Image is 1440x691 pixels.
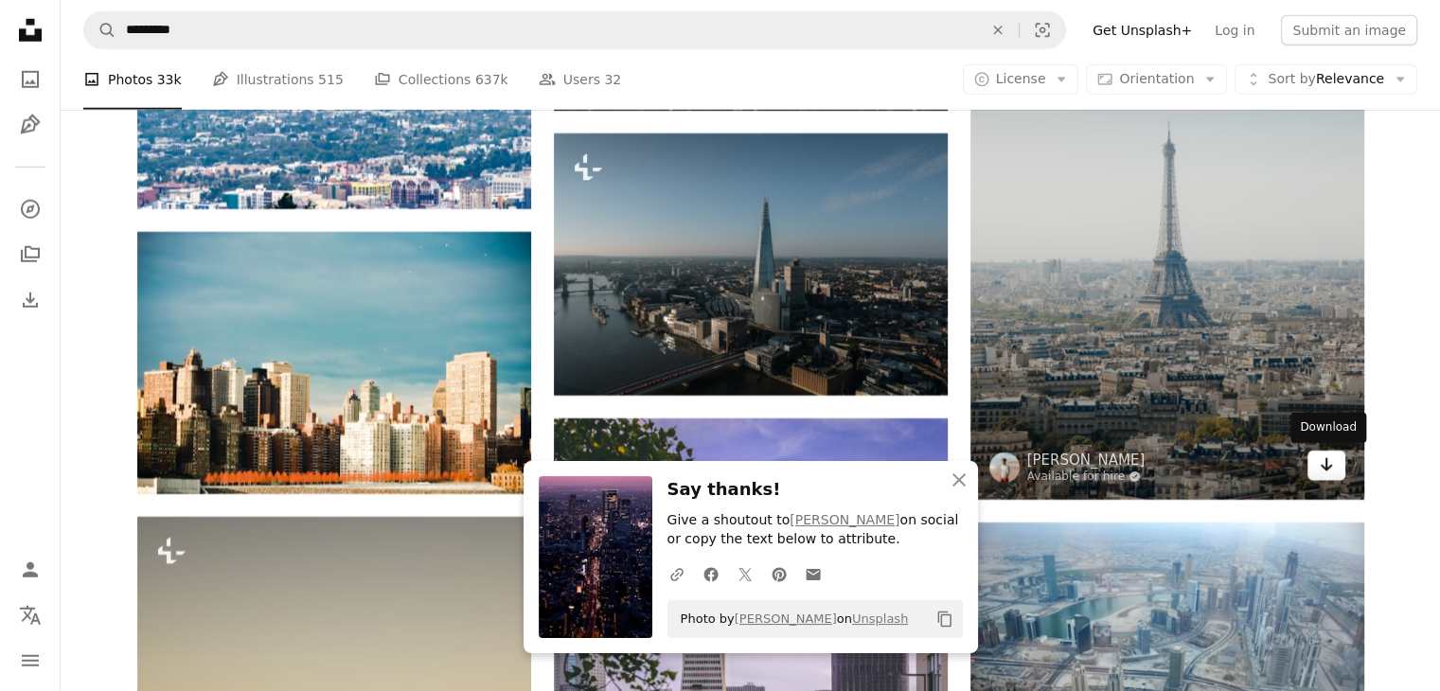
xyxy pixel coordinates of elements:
[970,644,1364,661] a: aerial view photography of Dubai during daytime
[852,611,908,626] a: Unsplash
[1020,12,1065,48] button: Visual search
[212,49,344,110] a: Illustrations 515
[667,511,963,549] p: Give a shoutout to on social or copy the text below to attribute.
[11,642,49,680] button: Menu
[11,106,49,144] a: Illustrations
[318,69,344,90] span: 515
[475,69,508,90] span: 637k
[671,604,909,634] span: Photo by on
[796,555,830,593] a: Share over email
[1086,64,1227,95] button: Orientation
[554,256,948,273] a: an aerial view of the city of london
[996,71,1046,86] span: License
[374,49,508,110] a: Collections 637k
[790,512,899,527] a: [PERSON_NAME]
[667,476,963,504] h3: Say thanks!
[11,596,49,634] button: Language
[1290,413,1366,443] div: Download
[989,452,1020,483] img: Go to Anthony DELANOIX's profile
[1027,470,1146,485] a: Available for hire
[11,11,49,53] a: Home — Unsplash
[604,69,621,90] span: 32
[11,61,49,98] a: Photos
[1203,15,1266,45] a: Log in
[83,11,1066,49] form: Find visuals sitewide
[929,603,961,635] button: Copy to clipboard
[970,195,1364,212] a: Eiffel tower, Paris aerial photography during daytime
[735,611,837,626] a: [PERSON_NAME]
[1307,451,1345,481] a: Download
[1119,71,1194,86] span: Orientation
[694,555,728,593] a: Share on Facebook
[728,555,762,593] a: Share on Twitter
[1027,451,1146,470] a: [PERSON_NAME]
[539,49,622,110] a: Users 32
[1281,15,1417,45] button: Submit an image
[11,281,49,319] a: Download History
[1268,71,1315,86] span: Sort by
[11,190,49,228] a: Explore
[11,236,49,274] a: Collections
[1081,15,1203,45] a: Get Unsplash+
[11,551,49,589] a: Log in / Sign up
[137,232,531,494] img: concrete buildings under cloudy sky
[554,133,948,396] img: an aerial view of the city of london
[963,64,1079,95] button: License
[762,555,796,593] a: Share on Pinterest
[977,12,1019,48] button: Clear
[84,12,116,48] button: Search Unsplash
[1235,64,1417,95] button: Sort byRelevance
[1268,70,1384,89] span: Relevance
[137,354,531,371] a: concrete buildings under cloudy sky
